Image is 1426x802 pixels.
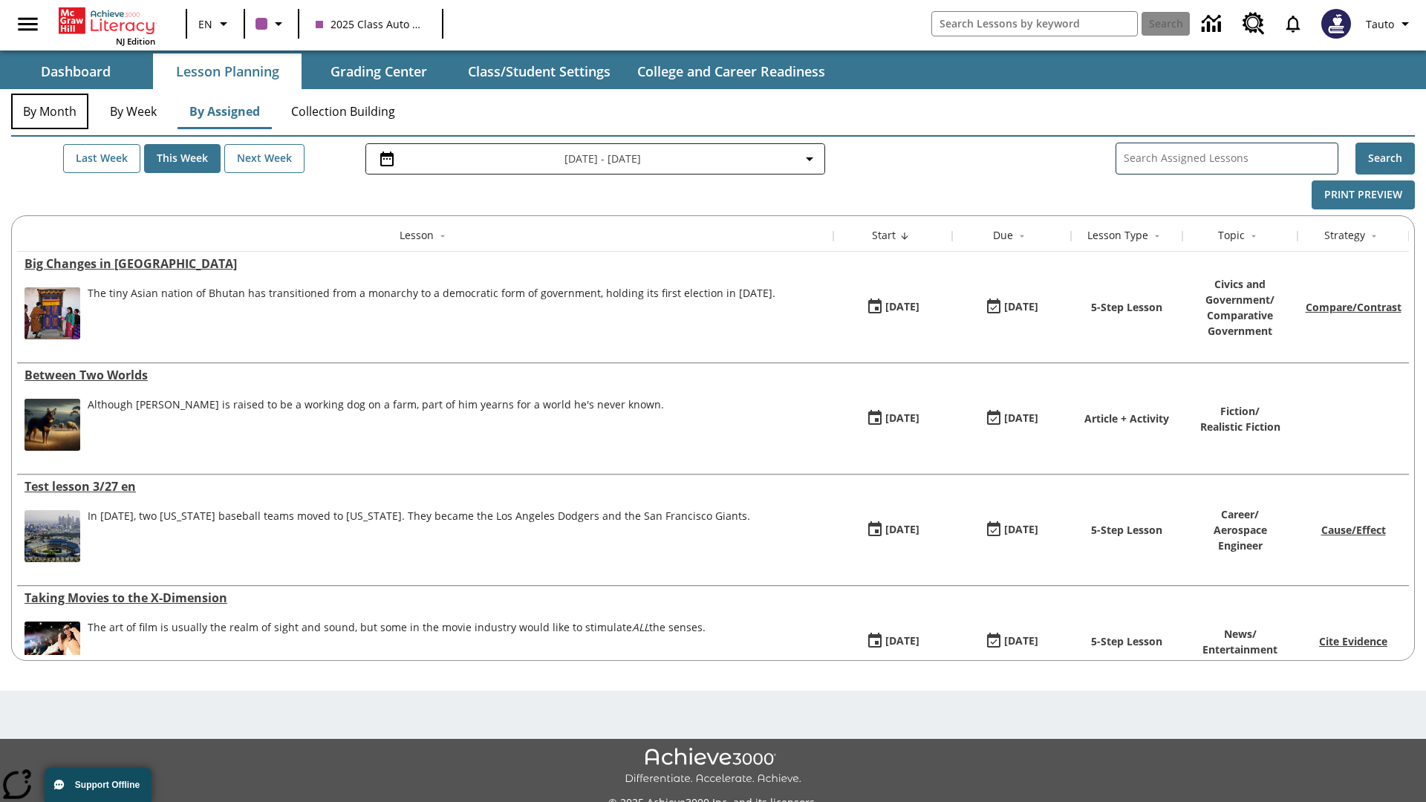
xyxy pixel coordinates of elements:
[861,516,925,544] button: 08/26/25: First time the lesson was available
[1084,411,1169,426] p: Article + Activity
[1306,300,1401,314] a: Compare/Contrast
[96,94,170,129] button: By Week
[1274,4,1312,43] a: Notifications
[1190,307,1290,339] p: Comparative Government
[59,6,155,36] a: Home
[1202,626,1277,642] p: News /
[372,150,818,168] button: Select the date range menu item
[625,53,837,89] button: College and Career Readiness
[1013,227,1031,245] button: Sort
[1091,522,1162,538] p: 5-Step Lesson
[1245,227,1263,245] button: Sort
[1004,409,1038,428] div: [DATE]
[1124,148,1338,169] input: Search Assigned Lessons
[279,94,407,129] button: Collection Building
[1004,632,1038,651] div: [DATE]
[316,16,426,32] span: 2025 Class Auto Grade 13
[1190,506,1290,522] p: Career /
[1366,16,1394,32] span: Tauto
[25,255,826,272] a: Big Changes in Bhutan, Lessons
[25,622,80,674] img: Panel in front of the seats sprays water mist to the happy audience at a 4DX-equipped theater.
[801,150,818,168] svg: Collapse Date Range Filter
[1004,298,1038,316] div: [DATE]
[980,516,1044,544] button: 08/26/25: Last day the lesson can be accessed
[1321,523,1386,537] a: Cause/Effect
[192,10,239,37] button: Language: EN, Select a language
[625,748,801,786] img: Achieve3000 Differentiate Accelerate Achieve
[11,94,88,129] button: By Month
[1190,276,1290,307] p: Civics and Government /
[153,53,302,89] button: Lesson Planning
[1193,4,1234,45] a: Data Center
[400,228,434,243] div: Lesson
[75,780,140,790] span: Support Offline
[116,36,155,47] span: NJ Edition
[178,94,272,129] button: By Assigned
[305,53,453,89] button: Grading Center
[88,510,750,523] div: In [DATE], two [US_STATE] baseball teams moved to [US_STATE]. They became the Los Angeles Dodgers...
[1360,10,1420,37] button: Profile/Settings
[1312,180,1415,209] button: Print Preview
[1190,522,1290,553] p: Aerospace Engineer
[885,409,919,428] div: [DATE]
[1091,299,1162,315] p: 5-Step Lesson
[1234,4,1274,44] a: Resource Center, Will open in new tab
[993,228,1013,243] div: Due
[144,144,221,173] button: This Week
[872,228,896,243] div: Start
[1087,228,1148,243] div: Lesson Type
[1355,143,1415,175] button: Search
[25,399,80,451] img: A dog with dark fur and light tan markings looks off into the distance while sheep graze in the b...
[632,620,649,634] em: ALL
[25,590,826,606] div: Taking Movies to the X-Dimension
[1319,634,1387,648] a: Cite Evidence
[88,399,664,451] div: Although Chip is raised to be a working dog on a farm, part of him yearns for a world he's never ...
[1365,227,1383,245] button: Sort
[25,478,826,495] a: Test lesson 3/27 en, Lessons
[980,627,1044,656] button: 08/24/25: Last day the lesson can be accessed
[59,4,155,47] div: Home
[861,293,925,322] button: 08/27/25: First time the lesson was available
[896,227,914,245] button: Sort
[25,255,826,272] div: Big Changes in Bhutan
[6,2,50,46] button: Open side menu
[1091,633,1162,649] p: 5-Step Lesson
[88,622,706,674] div: The art of film is usually the realm of sight and sound, but some in the movie industry would lik...
[564,151,641,166] span: [DATE] - [DATE]
[1312,4,1360,43] button: Select a new avatar
[434,227,452,245] button: Sort
[1004,521,1038,539] div: [DATE]
[885,521,919,539] div: [DATE]
[88,287,775,339] div: The tiny Asian nation of Bhutan has transitioned from a monarchy to a democratic form of governme...
[861,627,925,656] button: 08/18/25: First time the lesson was available
[250,10,293,37] button: Class color is purple. Change class color
[88,510,750,562] div: In 1958, two New York baseball teams moved to California. They became the Los Angeles Dodgers and...
[1200,419,1280,434] p: Realistic Fiction
[1324,228,1365,243] div: Strategy
[1321,9,1351,39] img: Avatar
[980,293,1044,322] button: 08/28/25: Last day the lesson can be accessed
[25,367,826,383] a: Between Two Worlds, Lessons
[1200,403,1280,419] p: Fiction /
[1148,227,1166,245] button: Sort
[45,768,152,802] button: Support Offline
[88,622,706,634] p: The art of film is usually the realm of sight and sound, but some in the movie industry would lik...
[456,53,622,89] button: Class/Student Settings
[198,16,212,32] span: EN
[25,510,80,562] img: Dodgers stadium.
[25,590,826,606] a: Taking Movies to the X-Dimension, Lessons
[224,144,305,173] button: Next Week
[88,287,775,300] div: The tiny Asian nation of Bhutan has transitioned from a monarchy to a democratic form of governme...
[63,144,140,173] button: Last Week
[1202,642,1277,657] p: Entertainment
[1218,228,1245,243] div: Topic
[861,405,925,433] button: 08/26/25: First time the lesson was available
[25,478,826,495] div: Test lesson 3/27 en
[25,287,80,339] img: A group of people stand outside the decorated door of a temple in Bhutan, which held its first de...
[980,405,1044,433] button: 08/26/25: Last day the lesson can be accessed
[885,298,919,316] div: [DATE]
